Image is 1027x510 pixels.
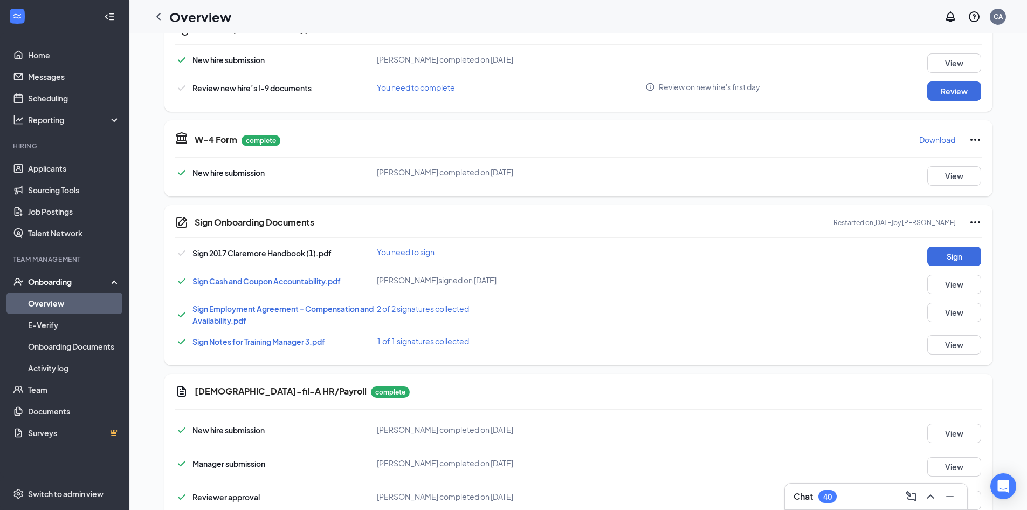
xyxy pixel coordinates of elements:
[927,335,981,355] button: View
[927,275,981,294] button: View
[922,488,939,505] button: ChevronUp
[377,336,469,346] span: 1 of 1 signatures collected
[377,492,513,501] span: [PERSON_NAME] completed on [DATE]
[175,385,188,398] svg: Document
[833,218,956,227] p: Restarted on [DATE] by [PERSON_NAME]
[927,53,981,73] button: View
[28,336,120,357] a: Onboarding Documents
[377,83,455,92] span: You need to complete
[192,276,341,286] a: Sign Cash and Coupon Accountability.pdf
[175,247,188,260] svg: Checkmark
[28,488,104,499] div: Switch to admin view
[192,337,325,346] a: Sign Notes for Training Manager 3.pdf
[927,81,981,101] button: Review
[968,10,981,23] svg: QuestionInfo
[944,10,957,23] svg: Notifications
[927,303,981,322] button: View
[192,492,260,502] span: Reviewer approval
[659,81,760,92] span: Review on new hire's first day
[28,87,120,109] a: Scheduling
[794,491,813,502] h3: Chat
[28,201,120,222] a: Job Postings
[823,492,832,501] div: 40
[175,81,188,94] svg: Checkmark
[28,422,120,444] a: SurveysCrown
[943,490,956,503] svg: Minimize
[924,490,937,503] svg: ChevronUp
[28,114,121,125] div: Reporting
[152,10,165,23] svg: ChevronLeft
[175,131,188,144] svg: TaxGovernmentIcon
[175,457,188,470] svg: Checkmark
[192,55,265,65] span: New hire submission
[941,488,959,505] button: Minimize
[927,247,981,266] button: Sign
[28,400,120,422] a: Documents
[192,248,332,258] span: Sign 2017 Claremore Handbook (1).pdf
[12,11,23,22] svg: WorkstreamLogo
[175,424,188,437] svg: Checkmark
[175,275,188,288] svg: Checkmark
[13,114,24,125] svg: Analysis
[195,216,314,228] h5: Sign Onboarding Documents
[192,168,265,178] span: New hire submission
[28,379,120,400] a: Team
[192,304,374,325] a: Sign Employment Agreement - Compensation and Availability.pdf
[175,216,188,229] svg: CompanyDocumentIcon
[377,458,513,468] span: [PERSON_NAME] completed on [DATE]
[28,66,120,87] a: Messages
[192,459,265,468] span: Manager submission
[175,491,188,504] svg: Checkmark
[175,308,188,321] svg: Checkmark
[175,166,188,179] svg: Checkmark
[175,335,188,348] svg: Checkmark
[990,473,1016,499] div: Open Intercom Messenger
[377,247,646,257] div: You need to sign
[994,12,1003,21] div: CA
[242,135,280,146] p: complete
[13,488,24,499] svg: Settings
[13,255,118,264] div: Team Management
[28,293,120,314] a: Overview
[927,166,981,186] button: View
[195,385,367,397] h5: [DEMOGRAPHIC_DATA]-fil-A HR/Payroll
[371,386,410,398] p: complete
[377,55,513,64] span: [PERSON_NAME] completed on [DATE]
[377,275,646,285] div: [PERSON_NAME] signed on [DATE]
[919,134,955,145] p: Download
[28,314,120,336] a: E-Verify
[377,425,513,434] span: [PERSON_NAME] completed on [DATE]
[905,490,918,503] svg: ComposeMessage
[645,82,655,92] svg: Info
[927,457,981,477] button: View
[104,11,115,22] svg: Collapse
[175,53,188,66] svg: Checkmark
[377,167,513,177] span: [PERSON_NAME] completed on [DATE]
[192,425,265,435] span: New hire submission
[919,131,956,148] button: Download
[969,133,982,146] svg: Ellipses
[969,216,982,229] svg: Ellipses
[192,83,312,93] span: Review new hire’s I-9 documents
[28,276,111,287] div: Onboarding
[902,488,920,505] button: ComposeMessage
[377,304,469,314] span: 2 of 2 signatures collected
[13,141,118,151] div: Hiring
[169,8,231,26] h1: Overview
[28,158,120,179] a: Applicants
[195,134,237,146] h5: W-4 Form
[28,179,120,201] a: Sourcing Tools
[28,357,120,379] a: Activity log
[927,424,981,443] button: View
[13,276,24,287] svg: UserCheck
[28,44,120,66] a: Home
[28,222,120,244] a: Talent Network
